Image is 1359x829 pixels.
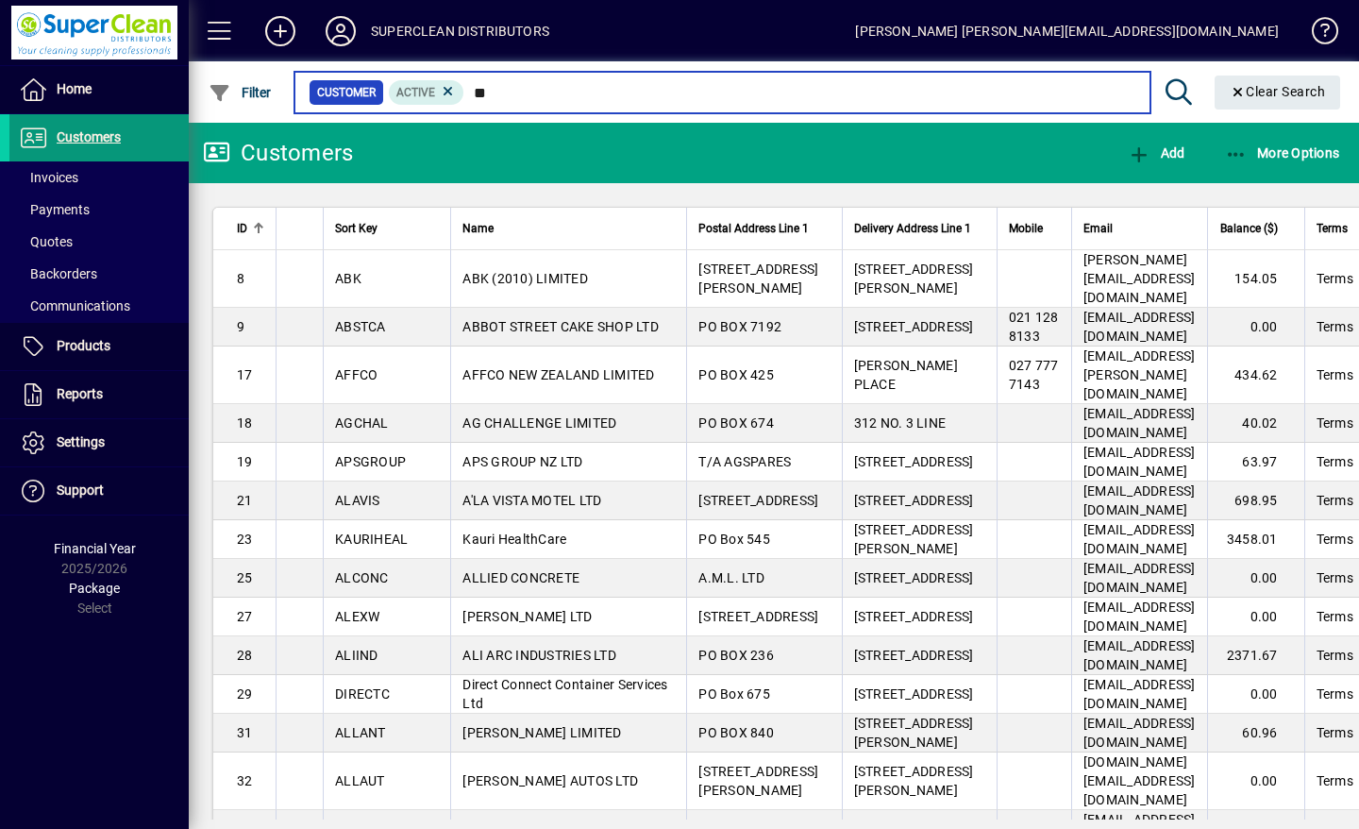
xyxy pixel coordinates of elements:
span: Terms [1317,365,1353,384]
span: Kauri HealthCare [462,532,566,547]
span: Package [69,581,120,596]
span: [EMAIL_ADDRESS][PERSON_NAME][DOMAIN_NAME] [1083,348,1196,401]
span: Payments [19,202,90,217]
td: 0.00 [1207,559,1304,598]
span: ALIIND [335,648,378,663]
span: Financial Year [54,541,136,556]
span: 021 128 8133 [1009,310,1059,344]
span: PO BOX 7192 [698,319,781,334]
span: PO BOX 425 [698,367,774,382]
span: AFFCO [335,367,377,382]
span: [STREET_ADDRESS][PERSON_NAME] [854,522,974,556]
div: Email [1083,218,1196,239]
span: [EMAIL_ADDRESS][DOMAIN_NAME] [1083,716,1196,750]
span: [STREET_ADDRESS][PERSON_NAME] [854,262,974,296]
span: Reports [57,386,103,401]
span: [EMAIL_ADDRESS][DOMAIN_NAME] [1083,445,1196,479]
span: Products [57,338,110,353]
span: [STREET_ADDRESS][PERSON_NAME] [698,764,818,798]
button: Add [1123,136,1189,170]
span: 18 [237,415,253,431]
span: Clear Search [1230,84,1326,99]
div: SUPERCLEAN DISTRIBUTORS [371,16,549,46]
button: Profile [310,14,371,48]
button: Clear [1215,76,1341,110]
span: 31 [237,725,253,740]
span: 29 [237,686,253,702]
span: ALLAUT [335,773,385,788]
span: [STREET_ADDRESS] [854,319,974,334]
span: AFFCO NEW ZEALAND LIMITED [462,367,654,382]
span: ALLIED CONCRETE [462,570,579,585]
span: Terms [1317,771,1353,790]
span: Invoices [19,170,78,185]
span: APSGROUP [335,454,406,469]
span: 312 NO. 3 LINE [854,415,947,431]
a: Quotes [9,226,189,258]
span: ABK [335,271,361,286]
span: 8 [237,271,244,286]
span: Customer [317,83,376,102]
span: [STREET_ADDRESS][PERSON_NAME] [854,716,974,750]
span: Direct Connect Container Services Ltd [462,677,667,711]
td: 40.02 [1207,404,1304,443]
span: Terms [1317,414,1353,432]
span: Communications [19,298,130,313]
span: [EMAIL_ADDRESS][DOMAIN_NAME] [1083,600,1196,634]
span: [PERSON_NAME] AUTOS LTD [462,773,638,788]
span: [PERSON_NAME][EMAIL_ADDRESS][DOMAIN_NAME] [1083,252,1196,305]
button: More Options [1220,136,1345,170]
span: ALI ARC INDUSTRIES LTD [462,648,616,663]
span: Sort Key [335,218,377,239]
span: PO Box 675 [698,686,770,702]
div: ID [237,218,264,239]
span: Add [1128,145,1184,161]
span: [EMAIL_ADDRESS][DOMAIN_NAME] [1083,406,1196,440]
span: Terms [1317,646,1353,665]
span: [EMAIL_ADDRESS][DOMAIN_NAME] [1083,310,1196,344]
a: Products [9,323,189,370]
span: 027 777 7143 [1009,358,1059,392]
span: [STREET_ADDRESS] [854,686,974,702]
span: [PERSON_NAME] LIMITED [462,725,621,740]
span: [PERSON_NAME] LTD [462,609,592,624]
span: 19 [237,454,253,469]
span: Mobile [1009,218,1043,239]
a: Invoices [9,161,189,194]
a: Settings [9,419,189,466]
span: ABSTCA [335,319,386,334]
span: ALLANT [335,725,386,740]
mat-chip: Activation Status: Active [389,80,464,105]
a: Home [9,66,189,113]
span: Terms [1317,491,1353,510]
span: 25 [237,570,253,585]
span: Terms [1317,685,1353,703]
div: Balance ($) [1219,218,1295,239]
span: Terms [1317,452,1353,471]
span: Backorders [19,266,97,281]
span: Email [1083,218,1113,239]
span: [EMAIL_ADDRESS][DOMAIN_NAME] [1083,522,1196,556]
span: 28 [237,648,253,663]
td: 434.62 [1207,347,1304,404]
span: 9 [237,319,244,334]
span: PO BOX 236 [698,648,774,663]
span: 21 [237,493,253,508]
span: Terms [1317,269,1353,288]
span: Terms [1317,317,1353,336]
span: 17 [237,367,253,382]
span: ALCONC [335,570,389,585]
span: Delivery Address Line 1 [854,218,971,239]
span: APS GROUP NZ LTD [462,454,582,469]
span: ID [237,218,247,239]
span: 32 [237,773,253,788]
td: 60.96 [1207,714,1304,753]
button: Filter [204,76,277,110]
span: [STREET_ADDRESS] [698,493,818,508]
span: More Options [1225,145,1340,161]
div: Name [462,218,675,239]
span: Terms [1317,530,1353,549]
span: T/A AGSPARES [698,454,791,469]
span: [STREET_ADDRESS] [854,570,974,585]
span: ABK (2010) LIMITED [462,271,588,286]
